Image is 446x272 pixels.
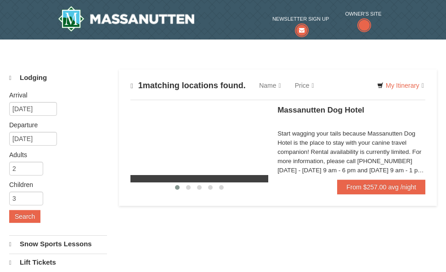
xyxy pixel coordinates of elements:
label: Children [9,180,100,189]
img: Massanutten Resort Logo [58,6,195,32]
button: Search [9,210,40,223]
a: Massanutten Resort [58,6,195,32]
a: Price [288,76,321,95]
a: My Itinerary [371,79,430,92]
a: Lodging [9,69,107,86]
label: Arrival [9,91,100,100]
a: From $257.00 avg /night [337,180,425,194]
label: Adults [9,150,100,159]
a: Newsletter Sign Up [272,14,329,33]
label: Departure [9,120,100,130]
a: Owner's Site [345,9,381,33]
span: Owner's Site [345,9,381,18]
span: Newsletter Sign Up [272,14,329,23]
a: Name [252,76,288,95]
a: Snow Sports Lessons [9,235,107,253]
div: Start wagging your tails because Massanutten Dog Hotel is the place to stay with your canine trav... [277,129,425,175]
a: Lift Tickets [9,254,107,271]
span: Massanutten Dog Hotel [277,106,364,114]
